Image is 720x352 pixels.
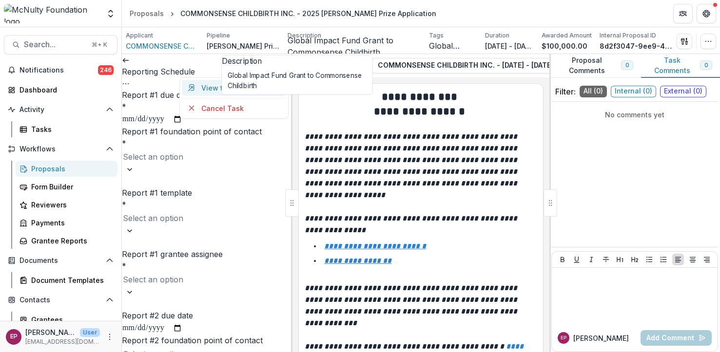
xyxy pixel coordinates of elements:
[19,296,102,304] span: Contacts
[643,254,655,265] button: Bullet List
[4,4,100,23] img: McNulty Foundation logo
[31,124,110,134] div: Tasks
[10,333,18,340] div: Esther Park
[687,254,699,265] button: Align Center
[80,328,100,337] p: User
[485,31,509,40] p: Duration
[585,254,597,265] button: Italicize
[31,315,110,325] div: Grantees
[104,4,117,23] button: Open entity switcher
[31,236,110,246] div: Grantee Reports
[4,141,117,157] button: Open Workflows
[555,110,714,120] p: No comments yet
[122,334,263,346] p: Report #2 foundation point of contact
[573,333,629,343] p: [PERSON_NAME]
[549,54,641,78] button: Proposal Comments
[625,62,629,69] span: 0
[561,335,566,340] div: Esther Park
[90,39,109,50] div: ⌘ + K
[288,35,421,58] p: Global Impact Fund Grant to Commonsense Childbirth
[122,66,292,77] h3: Reporting Schedule
[207,31,230,40] p: Pipeline
[371,58,702,74] button: COMMONSENSE CHILDBIRTH INC. - [DATE] - [DATE] [PERSON_NAME] Prize Application
[611,86,656,97] span: Internal ( 0 )
[19,85,110,95] div: Dashboard
[701,254,713,265] button: Align Right
[25,327,76,337] p: [PERSON_NAME]
[660,86,706,97] span: External ( 0 )
[31,182,110,192] div: Form Builder
[180,8,436,19] div: COMMONSENSE CHILDBIRTH INC. - 2025 [PERSON_NAME] Prize Application
[24,40,86,49] span: Search...
[555,86,576,97] p: Filter:
[542,31,592,40] p: Awarded Amount
[16,197,117,213] a: Reviewers
[485,41,534,51] p: [DATE] - [DATE]
[4,82,117,98] a: Dashboard
[130,8,164,19] div: Proposals
[19,106,102,114] span: Activity
[31,275,110,285] div: Document Templates
[16,312,117,328] a: Grantees
[614,254,626,265] button: Heading 1
[122,89,192,101] p: Report #1 due date
[126,6,440,20] nav: breadcrumb
[16,161,117,177] a: Proposals
[19,257,102,265] span: Documents
[600,41,673,51] p: 8d2f3047-9ee9-4ed2-881c-719dc3dc0d36
[571,254,583,265] button: Underline
[641,330,712,346] button: Add Comment
[25,337,100,346] p: [EMAIL_ADDRESS][DOMAIN_NAME]
[122,310,193,321] p: Report #2 due date
[600,254,612,265] button: Strike
[658,254,669,265] button: Ordered List
[4,62,117,78] button: Notifications246
[31,200,110,210] div: Reviewers
[19,145,102,153] span: Workflows
[641,54,720,78] button: Task Comments
[4,292,117,308] button: Open Contacts
[182,100,286,116] button: Cancel Task
[126,41,199,51] a: COMMONSENSE CHILDBIRTH INC.
[288,31,321,40] p: Description
[4,102,117,117] button: Open Activity
[557,254,568,265] button: Bold
[98,65,114,75] span: 246
[126,31,153,40] p: Applicant
[207,41,280,51] p: [PERSON_NAME] Prize
[16,121,117,137] a: Tasks
[31,164,110,174] div: Proposals
[542,41,587,51] p: $100,000.00
[16,215,117,231] a: Payments
[672,254,684,265] button: Align Left
[122,187,192,199] p: Report #1 template
[673,4,693,23] button: Partners
[31,218,110,228] div: Payments
[4,35,117,55] button: Search...
[126,6,168,20] a: Proposals
[19,66,98,74] span: Notifications
[704,62,708,69] span: 0
[16,272,117,288] a: Document Templates
[122,77,130,89] button: Options
[122,248,223,260] p: Report #1 grantee assignee
[16,233,117,249] a: Grantee Reports
[629,254,641,265] button: Heading 2
[16,179,117,195] a: Form Builder
[429,31,444,40] p: Tags
[4,253,117,268] button: Open Documents
[580,86,607,97] span: All ( 0 )
[104,331,116,343] button: More
[600,31,656,40] p: Internal Proposal ID
[122,126,262,137] p: Report #1 foundation point of contact
[429,41,477,51] span: Global Impact Fund
[697,4,716,23] button: Get Help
